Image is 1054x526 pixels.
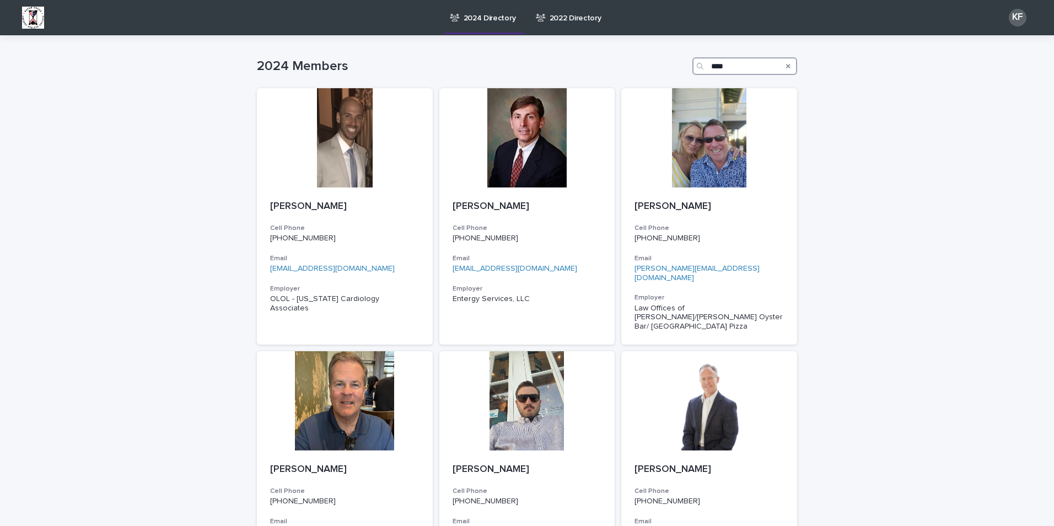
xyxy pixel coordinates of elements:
a: [PHONE_NUMBER] [453,234,518,242]
img: BsxibNoaTPe9uU9VL587 [22,7,44,29]
h3: Cell Phone [270,224,420,233]
h1: 2024 Members [257,58,688,74]
h3: Employer [453,285,602,293]
h3: Cell Phone [270,487,420,496]
input: Search [692,57,797,75]
p: Entergy Services, LLC [453,294,602,304]
a: [PERSON_NAME]Cell Phone[PHONE_NUMBER]Email[EMAIL_ADDRESS][DOMAIN_NAME]EmployerEntergy Services, LLC [439,88,615,345]
a: [PHONE_NUMBER] [270,497,336,505]
p: [PERSON_NAME] [453,464,602,476]
h3: Cell Phone [634,224,784,233]
h3: Email [634,517,784,526]
h3: Cell Phone [453,487,602,496]
a: [EMAIL_ADDRESS][DOMAIN_NAME] [453,265,577,272]
h3: Cell Phone [634,487,784,496]
h3: Employer [634,293,784,302]
p: [PERSON_NAME] [270,464,420,476]
p: Law Offices of [PERSON_NAME]/[PERSON_NAME] Oyster Bar/ [GEOGRAPHIC_DATA] Pizza [634,304,784,331]
p: [PERSON_NAME] [634,201,784,213]
h3: Cell Phone [453,224,602,233]
p: OLOL - [US_STATE] Cardiology Associates [270,294,420,313]
p: [PERSON_NAME] [453,201,602,213]
a: [PERSON_NAME]Cell Phone[PHONE_NUMBER]Email[EMAIL_ADDRESS][DOMAIN_NAME]EmployerOLOL - [US_STATE] C... [257,88,433,345]
a: [PHONE_NUMBER] [270,234,336,242]
h3: Email [453,254,602,263]
div: KF [1009,9,1026,26]
p: [PERSON_NAME] [270,201,420,213]
a: [PHONE_NUMBER] [634,234,700,242]
a: [PERSON_NAME][EMAIL_ADDRESS][DOMAIN_NAME] [634,265,760,282]
a: [EMAIL_ADDRESS][DOMAIN_NAME] [270,265,395,272]
p: [PERSON_NAME] [634,464,784,476]
a: [PERSON_NAME]Cell Phone[PHONE_NUMBER]Email[PERSON_NAME][EMAIL_ADDRESS][DOMAIN_NAME]EmployerLaw Of... [621,88,797,345]
h3: Email [453,517,602,526]
h3: Email [270,254,420,263]
a: [PHONE_NUMBER] [453,497,518,505]
h3: Email [270,517,420,526]
h3: Email [634,254,784,263]
h3: Employer [270,285,420,293]
a: [PHONE_NUMBER] [634,497,700,505]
